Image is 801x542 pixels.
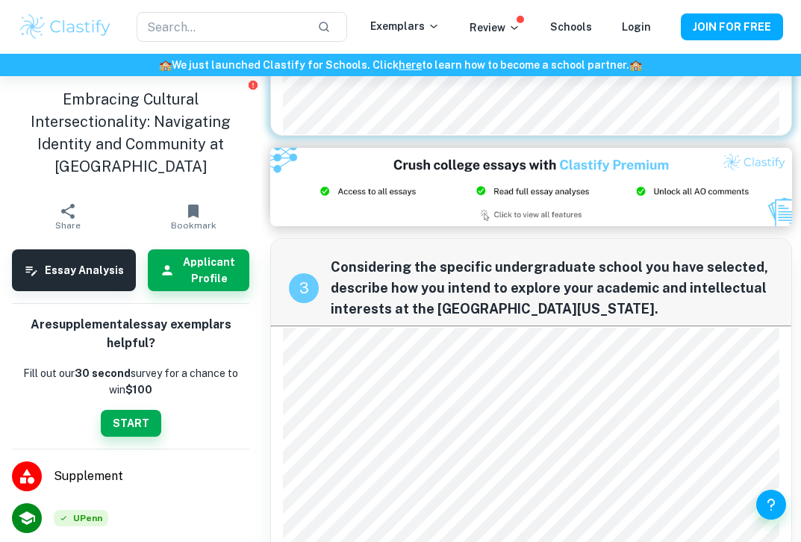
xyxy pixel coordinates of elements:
span: Supplement [54,467,249,485]
span: Share [55,220,81,231]
img: Ad [270,148,792,226]
button: Help and Feedback [756,490,786,520]
button: JOIN FOR FREE [681,13,783,40]
p: Exemplars [370,18,440,34]
button: Essay Analysis [12,249,136,291]
strong: $100 [125,384,152,396]
span: 🏫 [159,59,172,71]
h6: We just launched Clastify for Schools. Click to learn how to become a school partner. [3,57,798,73]
button: Bookmark [131,196,256,237]
input: Search... [137,12,305,42]
button: Share [5,196,131,237]
a: Login [622,21,651,33]
b: 30 second [75,367,131,379]
h1: Embracing Cultural Intersectionality: Navigating Identity and Community at [GEOGRAPHIC_DATA] [12,88,249,178]
p: Fill out our survey for a chance to win [12,365,249,398]
button: START [101,410,161,437]
h6: Are supplemental essay exemplars helpful? [12,316,249,353]
span: Bookmark [171,220,216,231]
span: UPenn [54,510,108,526]
button: Report issue [247,79,258,90]
h6: Essay Analysis [45,262,124,278]
p: Review [470,19,520,36]
span: Considering the specific undergraduate school you have selected, describe how you intend to explo... [331,257,773,320]
img: Clastify logo [18,12,113,42]
a: here [399,59,422,71]
button: Applicant Profile [148,249,249,291]
div: Accepted: University of Pennsylvania [54,510,108,526]
h6: Applicant Profile [181,254,237,287]
div: recipe [289,273,319,303]
a: Schools [550,21,592,33]
span: 🏫 [629,59,642,71]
